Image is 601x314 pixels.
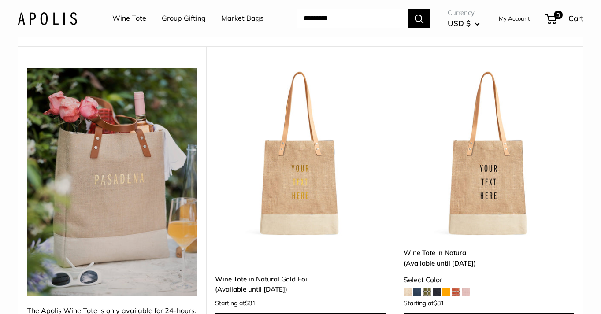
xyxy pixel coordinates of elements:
[112,12,146,25] a: Wine Tote
[404,273,574,287] div: Select Color
[27,68,197,296] img: The Apolis Wine Tote is only available for 24-hours. Celebrate six years of this limited collecti...
[404,300,444,306] span: Starting at
[18,12,77,25] img: Apolis
[404,68,574,239] a: Wine Tote in NaturalWine Tote in Natural
[408,9,430,28] button: Search
[221,12,263,25] a: Market Bags
[554,11,563,19] span: 3
[404,68,574,239] img: Wine Tote in Natural
[297,9,408,28] input: Search...
[215,68,386,239] img: Wine Tote in Natural Gold Foil
[404,248,574,268] a: Wine Tote in Natural(Available until [DATE])
[448,16,480,30] button: USD $
[499,13,530,24] a: My Account
[215,68,386,239] a: Wine Tote in Natural Gold Foildescription_Inner compartments perfect for wine bottles, yoga mats,...
[448,7,480,19] span: Currency
[448,18,471,28] span: USD $
[434,299,444,307] span: $81
[162,12,206,25] a: Group Gifting
[545,11,583,26] a: 3 Cart
[215,300,256,306] span: Starting at
[568,14,583,23] span: Cart
[215,274,386,295] a: Wine Tote in Natural Gold Foil(Available until [DATE])
[245,299,256,307] span: $81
